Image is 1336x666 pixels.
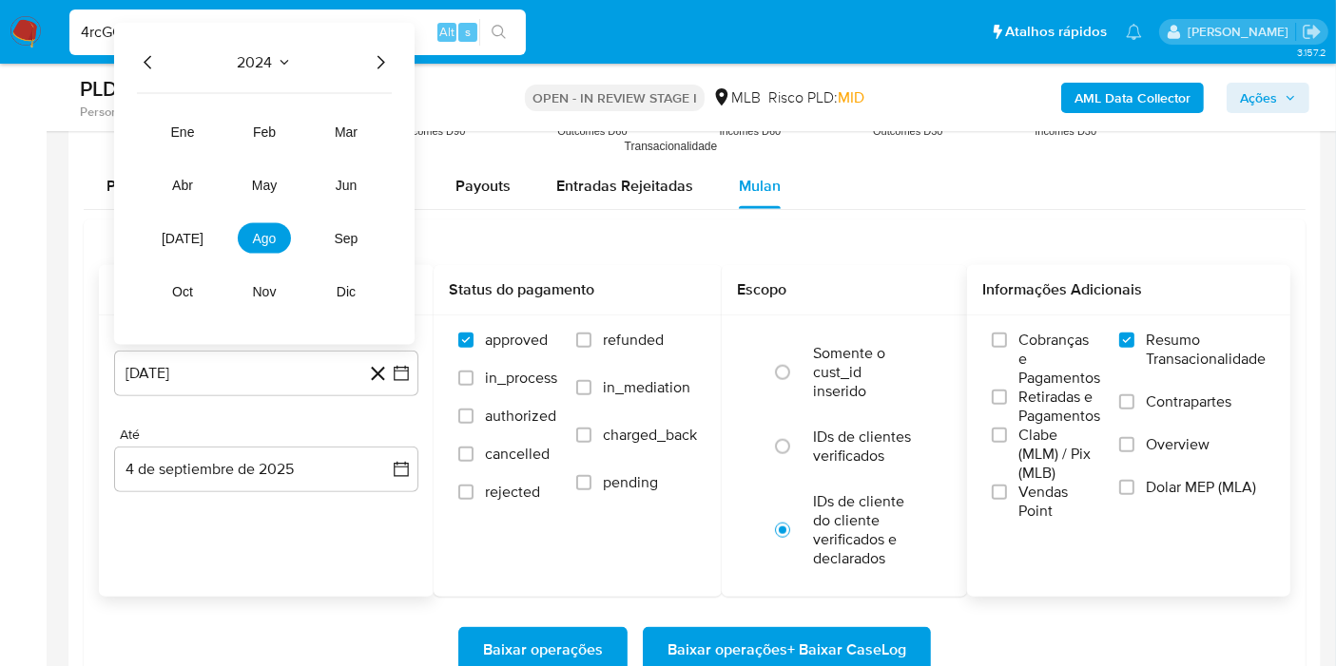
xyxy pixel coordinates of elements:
[838,86,864,108] span: MID
[80,73,118,104] b: PLD
[1061,83,1204,113] button: AML Data Collector
[479,19,518,46] button: search-icon
[1297,45,1326,60] span: 3.157.2
[1126,24,1142,40] a: Notificações
[1302,22,1322,42] a: Sair
[1227,83,1309,113] button: Ações
[712,87,761,108] div: MLB
[465,23,471,41] span: s
[525,85,705,111] p: OPEN - IN REVIEW STAGE I
[1075,83,1191,113] b: AML Data Collector
[439,23,455,41] span: Alt
[768,87,864,108] span: Risco PLD:
[1188,23,1295,41] p: leticia.merlin@mercadolivre.com
[1240,83,1277,113] span: Ações
[1005,22,1107,42] span: Atalhos rápidos
[80,104,132,121] b: Person ID
[69,20,526,45] input: Pesquise usuários ou casos...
